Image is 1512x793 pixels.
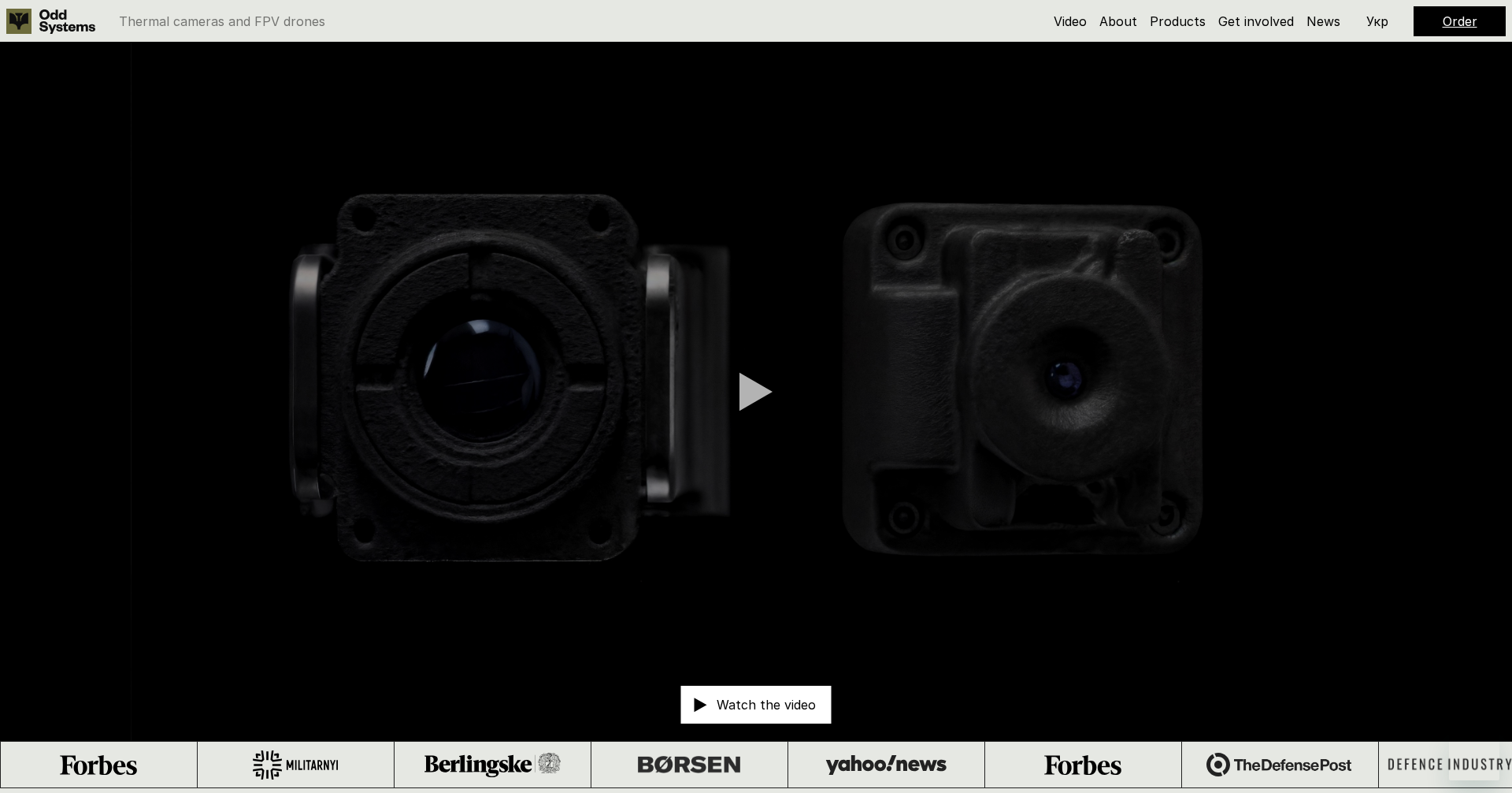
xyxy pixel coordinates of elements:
a: Order [1443,13,1477,29]
a: Products [1150,13,1206,29]
a: About [1099,13,1137,29]
a: Get involved [1218,13,1294,29]
a: Video [1054,13,1087,29]
p: Watch the video [717,698,816,711]
iframe: Schaltfläche zum Öffnen des Messaging-Fensters [1449,730,1499,780]
a: News [1306,13,1340,29]
p: Thermal cameras and FPV drones [119,15,325,28]
p: Укр [1366,15,1388,28]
